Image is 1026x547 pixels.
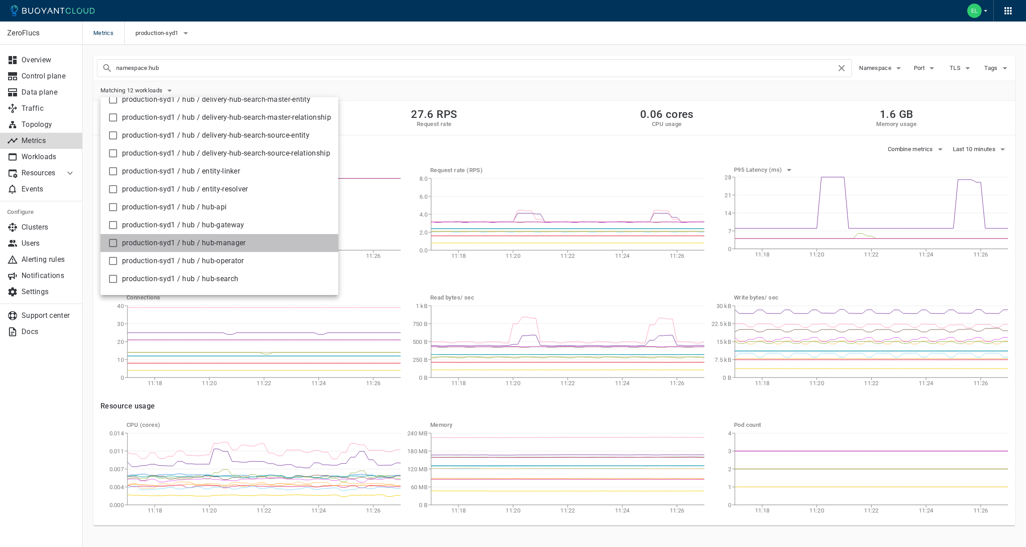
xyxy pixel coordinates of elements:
span: production-syd1 / hub / hub-operator [122,256,331,265]
span: production-syd1 / hub / entity-linker [122,167,331,176]
span: production-syd1 / hub / delivery-hub-search-master-entity [122,95,331,104]
span: production-syd1 / hub / delivery-hub-search-source-entity [122,131,331,140]
span: production-syd1 / hub / hub-manager [122,239,331,247]
span: production-syd1 / hub / delivery-hub-search-source-relationship [122,149,331,158]
span: production-syd1 / hub / hub-gateway [122,221,331,230]
span: production-syd1 / hub / hub-search [122,274,331,283]
span: production-syd1 / hub / hub-api [122,203,331,212]
span: production-syd1 / hub / entity-resolver [122,185,331,194]
span: production-syd1 / hub / delivery-hub-search-master-relationship [122,113,331,122]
